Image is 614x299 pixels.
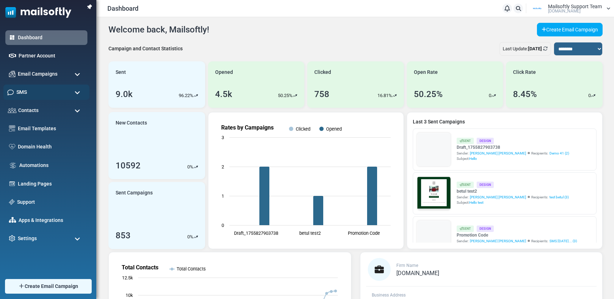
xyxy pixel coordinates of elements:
a: Shop Now and Save Big! [87,142,160,155]
text: Rates by Campaigns [221,124,274,131]
span: Hello [469,157,477,161]
a: [DOMAIN_NAME] [396,270,439,276]
span: Click Rate [513,69,536,76]
a: Promotion Code [457,232,577,238]
span: Business Address [372,293,406,298]
img: workflow.svg [9,161,17,169]
p: 0 [489,92,491,99]
img: contacts-icon.svg [8,108,16,113]
a: Landing Pages [18,180,84,188]
div: % [187,163,198,171]
a: Apps & Integrations [19,217,84,224]
text: 2 [222,164,224,169]
span: [DOMAIN_NAME] [548,9,580,13]
span: [PERSON_NAME] [PERSON_NAME] [470,151,526,156]
b: [DATE] [528,46,542,51]
img: User Logo [528,3,546,14]
span: Settings [18,235,37,242]
div: % [187,233,198,240]
span: Email Campaigns [18,70,57,78]
strong: Shop Now and Save Big! [94,145,153,151]
text: 12.5k [122,275,133,280]
span: [PERSON_NAME] [PERSON_NAME] [470,238,526,244]
img: sms-icon.png [7,89,14,96]
div: 8.45% [513,88,537,101]
span: SMS [16,88,27,96]
p: 0 [187,233,190,240]
text: 0 [222,223,224,228]
div: 853 [116,229,131,242]
a: Automations [19,162,84,169]
span: Open Rate [414,69,438,76]
a: Last 3 Sent Campaigns [413,118,597,126]
div: 9.0k [116,88,133,101]
span: Contacts [18,107,39,114]
span: New Contacts [116,119,147,127]
a: Support [17,198,84,206]
div: 758 [314,88,329,101]
p: 50.25% [278,92,293,99]
div: Campaign and Contact Statistics [108,45,183,52]
div: Design [477,225,494,232]
text: 3 [222,135,224,140]
a: User Logo Mailsoftly Support Team [DOMAIN_NAME] [528,3,610,14]
text: Clicked [296,126,310,132]
div: Design [477,182,494,188]
img: dashboard-icon-active.svg [9,34,15,41]
img: settings-icon.svg [9,235,15,242]
a: Create Email Campaign [537,23,603,36]
span: Clicked [314,69,331,76]
text: Draft_1755827903738 [234,230,278,236]
h4: Welcome back, Mailsoftly! [108,25,209,35]
span: Sent Campaigns [116,189,153,197]
text: 10k [126,293,133,298]
div: Sent [457,182,474,188]
p: 16.81% [377,92,392,99]
p: 0 [187,163,190,171]
a: SMS [DATE]... (3) [549,238,577,244]
div: Sender: Recipients: [457,194,569,200]
a: Partner Account [19,52,84,60]
div: Last Update: [499,42,551,56]
span: [DOMAIN_NAME] [396,270,439,277]
strong: Follow Us [110,169,137,175]
h1: Test {(email)} [32,124,214,135]
a: Demo 41 (2) [549,151,569,156]
text: Total Contacts [177,266,206,272]
img: campaigns-icon.png [9,71,15,77]
span: Create Email Campaign [25,283,78,290]
div: 50.25% [414,88,443,101]
div: Subject: [457,200,569,205]
a: betul test2 [457,188,569,194]
p: 96.22% [179,92,193,99]
div: Sender: Recipients: [457,238,577,244]
span: Sent [116,69,126,76]
span: Opened [215,69,233,76]
span: Dashboard [107,4,138,13]
text: Promotion Code [347,230,380,236]
svg: Rates by Campaigns [214,118,398,243]
span: Hello test [469,201,483,204]
p: 0 [588,92,591,99]
img: support-icon.svg [9,199,15,205]
a: Dashboard [18,34,84,41]
text: 1 [222,193,224,199]
span: Mailsoftly Support Team [548,4,602,9]
div: Sent [457,138,474,144]
span: Firm Name [396,263,418,268]
a: test betul (3) [549,194,569,200]
div: 4.5k [215,88,232,101]
span: [PERSON_NAME] [PERSON_NAME] [470,194,526,200]
a: New Contacts 10592 0% [108,112,205,179]
div: Sender: Recipients: [457,151,569,156]
div: 10592 [116,159,141,172]
p: Lorem ipsum dolor sit amet, consectetur adipiscing elit, sed do eiusmod tempor incididunt [37,187,209,194]
text: Opened [326,126,342,132]
div: Design [477,138,494,144]
a: Email Templates [18,125,84,132]
a: Refresh Stats [543,46,548,51]
div: Sent [457,225,474,232]
text: betul test2 [299,230,321,236]
img: email-templates-icon.svg [9,125,15,132]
